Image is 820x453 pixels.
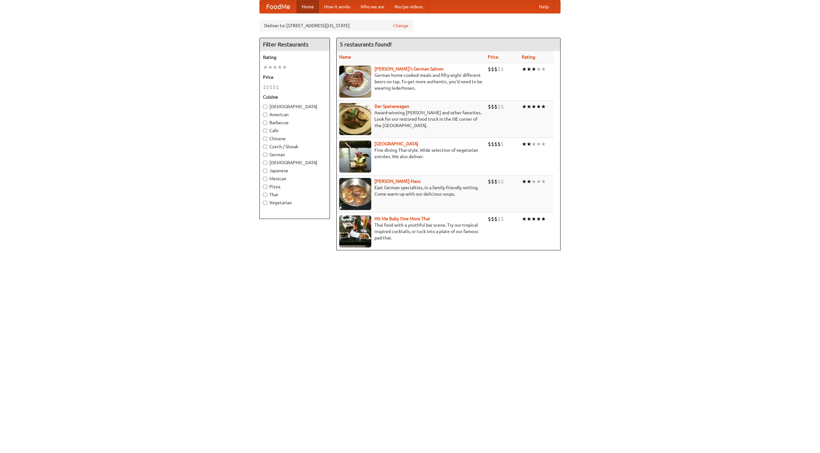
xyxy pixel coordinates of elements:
li: ★ [541,141,546,148]
li: ★ [531,103,536,110]
li: ★ [522,66,527,73]
a: Home [297,0,319,13]
input: Barbecue [263,121,267,125]
li: ★ [522,141,527,148]
img: esthers.jpg [339,66,371,98]
input: Cafe [263,129,267,133]
li: $ [276,84,279,91]
a: FoodMe [260,0,297,13]
input: Pizza [263,185,267,189]
li: ★ [536,103,541,110]
label: [DEMOGRAPHIC_DATA] [263,103,326,110]
li: $ [491,178,494,185]
h5: Price [263,74,326,80]
li: ★ [536,66,541,73]
li: $ [501,178,504,185]
li: $ [488,66,491,73]
li: ★ [536,141,541,148]
p: German home-cooked meals and fifty-eight different beers on tap. To get more authentic, you'd nee... [339,72,483,91]
li: ★ [536,215,541,222]
label: Chinese [263,135,326,142]
a: [PERSON_NAME]'s German Saloon [374,66,444,71]
img: speisewagen.jpg [339,103,371,135]
li: $ [497,215,501,222]
label: Barbecue [263,119,326,126]
a: Rating [522,54,535,60]
a: Recipe videos [389,0,428,13]
label: Japanese [263,167,326,174]
li: ★ [531,215,536,222]
li: $ [488,215,491,222]
li: $ [488,103,491,110]
li: ★ [527,103,531,110]
li: ★ [263,64,268,71]
p: Thai food with a youthful bar scene. Try our tropical inspired cocktails, or tuck into a plate of... [339,222,483,241]
li: $ [488,141,491,148]
p: East German specialties, in a family-friendly setting. Come warm up with our delicious soups. [339,184,483,197]
b: [GEOGRAPHIC_DATA] [374,141,418,146]
li: $ [491,215,494,222]
ng-pluralize: 5 restaurants found! [340,41,392,47]
input: Mexican [263,177,267,181]
a: Name [339,54,351,60]
li: ★ [536,178,541,185]
li: ★ [522,103,527,110]
li: ★ [282,64,287,71]
li: $ [497,66,501,73]
li: ★ [522,178,527,185]
a: Price [488,54,498,60]
label: German [263,151,326,158]
li: ★ [541,215,546,222]
a: Help [534,0,554,13]
h4: Filter Restaurants [260,38,330,51]
li: $ [497,103,501,110]
li: ★ [531,178,536,185]
li: ★ [527,66,531,73]
li: $ [501,103,504,110]
p: Fine dining Thai-style. Wide selection of vegetarian entrées. We also deliver. [339,147,483,160]
a: How it works [319,0,356,13]
li: ★ [541,178,546,185]
input: Japanese [263,169,267,173]
li: ★ [522,215,527,222]
li: ★ [277,64,282,71]
li: $ [494,66,497,73]
li: $ [269,84,273,91]
li: $ [273,84,276,91]
li: $ [494,215,497,222]
img: satay.jpg [339,141,371,173]
label: Pizza [263,183,326,190]
li: ★ [527,141,531,148]
a: Hit Me Baby One More Thai [374,216,430,221]
p: Award-winning [PERSON_NAME] and other favorites. Look for our restored food truck in the NE corne... [339,109,483,129]
img: babythai.jpg [339,215,371,247]
a: Der Speisewagen [374,104,409,109]
img: kohlhaus.jpg [339,178,371,210]
li: $ [491,103,494,110]
label: Cafe [263,127,326,134]
li: $ [494,141,497,148]
li: $ [491,141,494,148]
h5: Cuisine [263,94,326,100]
li: $ [501,141,504,148]
a: [PERSON_NAME] Haus [374,179,421,184]
li: $ [266,84,269,91]
li: ★ [531,66,536,73]
li: $ [501,66,504,73]
li: ★ [527,178,531,185]
input: Thai [263,193,267,197]
label: Mexican [263,175,326,182]
input: Chinese [263,137,267,141]
input: Czech / Slovak [263,145,267,149]
h5: Rating [263,54,326,61]
input: [DEMOGRAPHIC_DATA] [263,161,267,165]
li: $ [497,178,501,185]
li: ★ [541,66,546,73]
label: Vegetarian [263,199,326,206]
li: $ [488,178,491,185]
li: ★ [527,215,531,222]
